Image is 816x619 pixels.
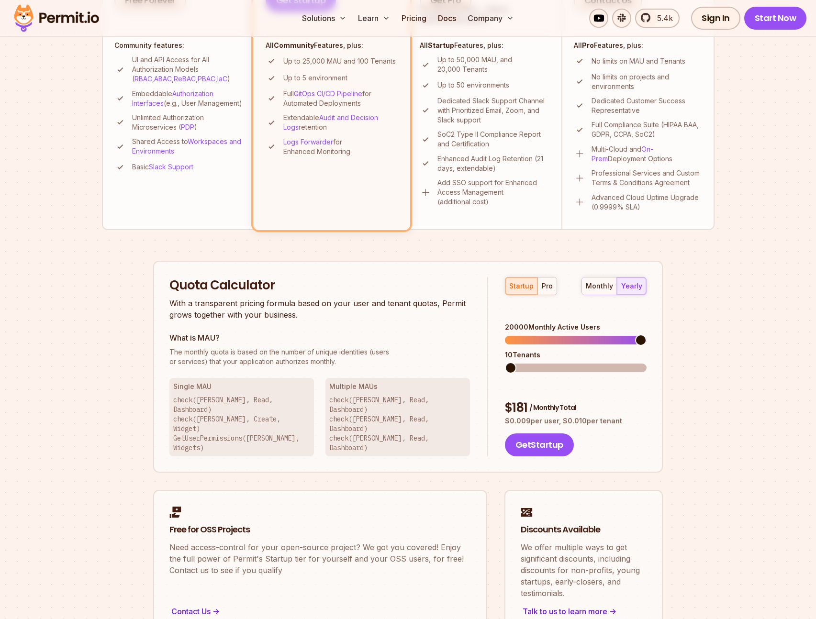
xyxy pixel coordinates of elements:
div: 10 Tenants [505,350,647,360]
p: Up to 50,000 MAU, and 20,000 Tenants [437,55,550,74]
a: Pricing [398,9,430,28]
button: Company [464,9,518,28]
p: Embeddable (e.g., User Management) [132,89,244,108]
p: check([PERSON_NAME], Read, Dashboard) check([PERSON_NAME], Read, Dashboard) check([PERSON_NAME], ... [329,395,466,453]
span: -> [212,606,220,617]
a: Logs Forwarder [283,138,333,146]
p: check([PERSON_NAME], Read, Dashboard) check([PERSON_NAME], Create, Widget) GetUserPermissions([PE... [173,395,310,453]
div: monthly [586,281,613,291]
h4: All Features, plus: [420,41,550,50]
h3: What is MAU? [169,332,470,343]
a: Start Now [744,7,807,30]
p: No limits on MAU and Tenants [592,56,685,66]
a: GitOps CI/CD Pipeline [294,89,362,98]
span: 5.4k [651,12,673,24]
p: $ 0.009 per user, $ 0.010 per tenant [505,416,647,426]
a: PDP [181,123,194,131]
div: pro [542,281,553,291]
span: -> [609,606,616,617]
h3: Single MAU [173,382,310,391]
h3: Multiple MAUs [329,382,466,391]
p: Advanced Cloud Uptime Upgrade (0.9999% SLA) [592,193,702,212]
div: $ 181 [505,399,647,417]
a: IaC [217,75,227,83]
p: Up to 25,000 MAU and 100 Tenants [283,56,396,66]
h2: Quota Calculator [169,277,470,294]
p: Basic [132,162,193,172]
button: Learn [354,9,394,28]
a: Authorization Interfaces [132,89,213,107]
span: / Monthly Total [529,403,576,412]
p: Shared Access to [132,137,244,156]
p: No limits on projects and environments [592,72,702,91]
a: 5.4k [635,9,680,28]
p: Unlimited Authorization Microservices ( ) [132,113,244,132]
p: SoC2 Type II Compliance Report and Certification [437,130,550,149]
a: Audit and Decision Logs [283,113,378,131]
a: On-Prem [592,145,653,163]
p: Full Compliance Suite (HIPAA BAA, GDPR, CCPA, SoC2) [592,120,702,139]
a: Docs [434,9,460,28]
strong: Startup [428,41,454,49]
p: We offer multiple ways to get significant discounts, including discounts for non-profits, young s... [521,542,647,599]
p: Need access-control for your open-source project? We got you covered! Enjoy the full power of Per... [169,542,471,576]
p: Dedicated Customer Success Representative [592,96,702,115]
h4: All Features, plus: [266,41,398,50]
button: GetStartup [505,433,574,456]
p: Professional Services and Custom Terms & Conditions Agreement [592,168,702,188]
a: Slack Support [149,163,193,171]
strong: Pro [582,41,594,49]
p: Add SSO support for Enhanced Access Management (additional cost) [437,178,550,207]
p: Enhanced Audit Log Retention (21 days, extendable) [437,154,550,173]
p: or services) that your application authorizes monthly. [169,347,470,366]
p: Up to 50 environments [437,80,509,90]
strong: Community [274,41,314,49]
p: Full for Automated Deployments [283,89,398,108]
span: The monthly quota is based on the number of unique identities (users [169,347,470,357]
p: Extendable retention [283,113,398,132]
div: Contact Us [169,605,471,618]
h4: All Features, plus: [574,41,702,50]
a: Sign In [691,7,740,30]
h2: Discounts Available [521,524,647,536]
a: ReBAC [174,75,196,83]
p: Multi-Cloud and Deployment Options [592,144,702,164]
p: Dedicated Slack Support Channel with Prioritized Email, Zoom, and Slack support [437,96,550,125]
h4: Community features: [114,41,244,50]
a: RBAC [134,75,152,83]
div: 20000 Monthly Active Users [505,322,647,332]
div: Talk to us to learn more [521,605,647,618]
p: UI and API Access for All Authorization Models ( , , , , ) [132,55,244,84]
a: ABAC [154,75,172,83]
h2: Free for OSS Projects [169,524,471,536]
p: With a transparent pricing formula based on your user and tenant quotas, Permit grows together wi... [169,298,470,321]
p: for Enhanced Monitoring [283,137,398,156]
p: Up to 5 environment [283,73,347,83]
img: Permit logo [10,2,103,34]
a: PBAC [198,75,215,83]
button: Solutions [298,9,350,28]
